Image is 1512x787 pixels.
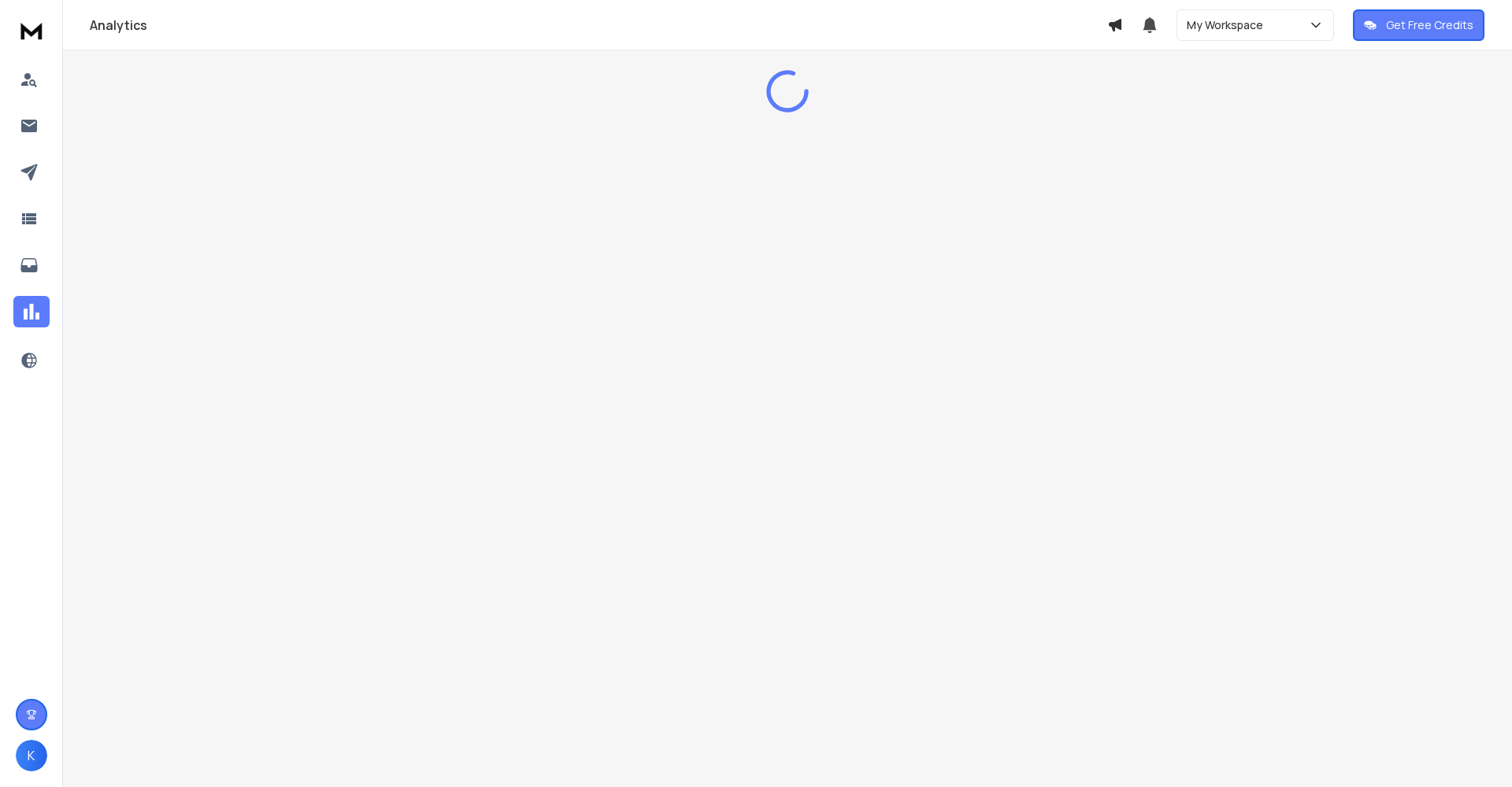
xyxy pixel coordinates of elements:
button: Get Free Credits [1353,9,1484,41]
p: Get Free Credits [1386,17,1473,33]
h1: Analytics [90,16,1107,35]
img: logo [16,16,47,45]
p: My Workspace [1187,17,1269,33]
button: K [16,740,47,771]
